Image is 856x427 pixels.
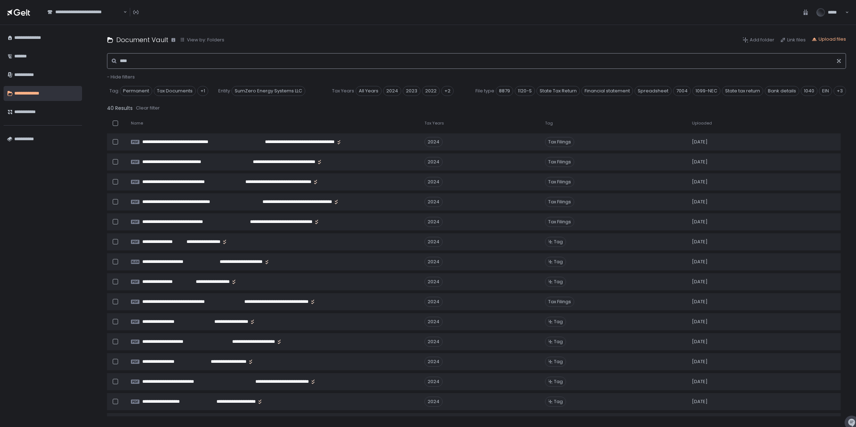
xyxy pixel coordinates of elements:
[515,86,535,96] span: 1120-S
[231,86,305,96] span: SumZero Energy Systems LLC
[554,279,563,285] span: Tag
[692,359,708,365] span: [DATE]
[496,86,513,96] span: 8879
[424,197,443,207] div: 2024
[424,177,443,187] div: 2024
[422,86,440,96] span: 2022
[136,105,160,112] button: Clear filter
[554,239,563,245] span: Tag
[554,339,563,345] span: Tag
[834,86,846,96] div: +3
[424,337,443,347] div: 2024
[554,319,563,325] span: Tag
[475,88,494,94] span: File type
[554,398,563,405] span: Tag
[120,86,152,96] span: Permanent
[545,157,574,167] span: Tax Filings
[635,86,672,96] span: Spreadsheet
[424,357,443,367] div: 2024
[692,239,708,245] span: [DATE]
[692,299,708,305] span: [DATE]
[424,217,443,227] div: 2024
[545,177,574,187] span: Tax Filings
[218,88,230,94] span: Entity
[131,121,143,126] span: Name
[441,86,454,96] div: +2
[107,105,133,112] span: 40 Results
[692,219,708,225] span: [DATE]
[692,319,708,325] span: [DATE]
[743,37,774,43] button: Add folder
[765,86,799,96] span: Bank details
[581,86,633,96] span: Financial statement
[692,179,708,185] span: [DATE]
[554,378,563,385] span: Tag
[692,279,708,285] span: [DATE]
[692,378,708,385] span: [DATE]
[545,121,553,126] span: Tag
[116,35,168,45] h1: Document Vault
[154,86,196,96] span: Tax Documents
[722,86,763,96] span: State tax return
[424,317,443,327] div: 2024
[197,86,208,96] div: +1
[819,86,832,96] span: EIN
[545,197,574,207] span: Tax Filings
[545,137,574,147] span: Tax Filings
[424,397,443,407] div: 2024
[801,86,817,96] span: 1040
[692,159,708,165] span: [DATE]
[692,398,708,405] span: [DATE]
[692,86,720,96] span: 1099-NEC
[424,297,443,307] div: 2024
[424,257,443,267] div: 2024
[692,121,712,126] span: Uploaded
[554,259,563,265] span: Tag
[424,237,443,247] div: 2024
[180,37,224,43] button: View by: Folders
[811,36,846,42] button: Upload files
[692,199,708,205] span: [DATE]
[383,86,401,96] span: 2024
[136,105,160,111] div: Clear filter
[403,86,421,96] span: 2023
[356,86,382,96] span: All Years
[109,88,118,94] span: Tag
[545,217,574,227] span: Tax Filings
[536,86,580,96] span: State Tax Return
[424,121,444,126] span: Tax Years
[332,88,354,94] span: Tax Years
[43,5,127,20] div: Search for option
[692,139,708,145] span: [DATE]
[780,37,806,43] button: Link files
[424,377,443,387] div: 2024
[692,339,708,345] span: [DATE]
[107,74,135,80] button: - Hide filters
[673,86,691,96] span: 7004
[122,9,123,16] input: Search for option
[692,259,708,265] span: [DATE]
[554,359,563,365] span: Tag
[424,157,443,167] div: 2024
[424,137,443,147] div: 2024
[545,297,574,307] span: Tax Filings
[424,277,443,287] div: 2024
